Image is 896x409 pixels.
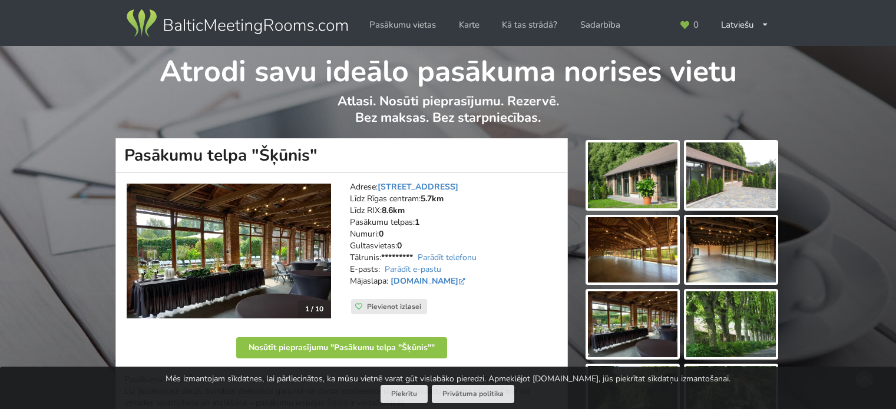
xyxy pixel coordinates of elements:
strong: 1 [415,217,419,228]
a: Karte [451,14,488,36]
span: Pievienot izlasei [367,302,421,311]
button: Piekrītu [381,385,428,403]
a: [STREET_ADDRESS] [378,181,458,192]
strong: 0 [379,228,383,240]
a: Parādīt e-pastu [385,264,441,275]
a: Neierastas vietas | Rīga | Pasākumu telpa "Šķūnis" 1 / 10 [127,184,331,318]
img: Pasākumu telpa "Šķūnis" | Rīga | Pasākumu vieta - galerijas bilde [686,142,776,208]
div: 1 / 10 [298,300,330,318]
h1: Atrodi savu ideālo pasākuma norises vietu [116,46,780,91]
p: Atlasi. Nosūti pieprasījumu. Rezervē. Bez maksas. Bez starpniecības. [116,93,780,138]
a: [DOMAIN_NAME] [391,275,468,287]
img: Pasākumu telpa "Šķūnis" | Rīga | Pasākumu vieta - galerijas bilde [686,217,776,283]
a: Parādīt telefonu [418,252,477,263]
img: Pasākumu telpa "Šķūnis" | Rīga | Pasākumu vieta - galerijas bilde [686,291,776,357]
img: Pasākumu telpa "Šķūnis" | Rīga | Pasākumu vieta - galerijas bilde [588,291,677,357]
strong: 0 [397,240,402,251]
a: Pasākumu vietas [361,14,444,36]
img: Pasākumu telpa "Šķūnis" | Rīga | Pasākumu vieta - galerijas bilde [588,142,677,208]
button: Nosūtīt pieprasījumu "Pasākumu telpa "Šķūnis"" [236,337,447,358]
address: Adrese: Līdz Rīgas centram: Līdz RIX: Pasākumu telpas: Numuri: Gultasvietas: Tālrunis: E-pasts: M... [350,181,559,299]
a: Sadarbība [572,14,629,36]
img: Neierastas vietas | Rīga | Pasākumu telpa "Šķūnis" [127,184,331,318]
h1: Pasākumu telpa "Šķūnis" [115,138,568,173]
a: Privātuma politika [432,385,514,403]
span: 0 [693,21,699,29]
strong: 8.6km [382,205,405,216]
img: Pasākumu telpa "Šķūnis" | Rīga | Pasākumu vieta - galerijas bilde [588,217,677,283]
a: Kā tas strādā? [494,14,566,36]
div: Latviešu [713,14,777,36]
img: Baltic Meeting Rooms [124,7,350,40]
strong: 5.7km [421,193,444,204]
